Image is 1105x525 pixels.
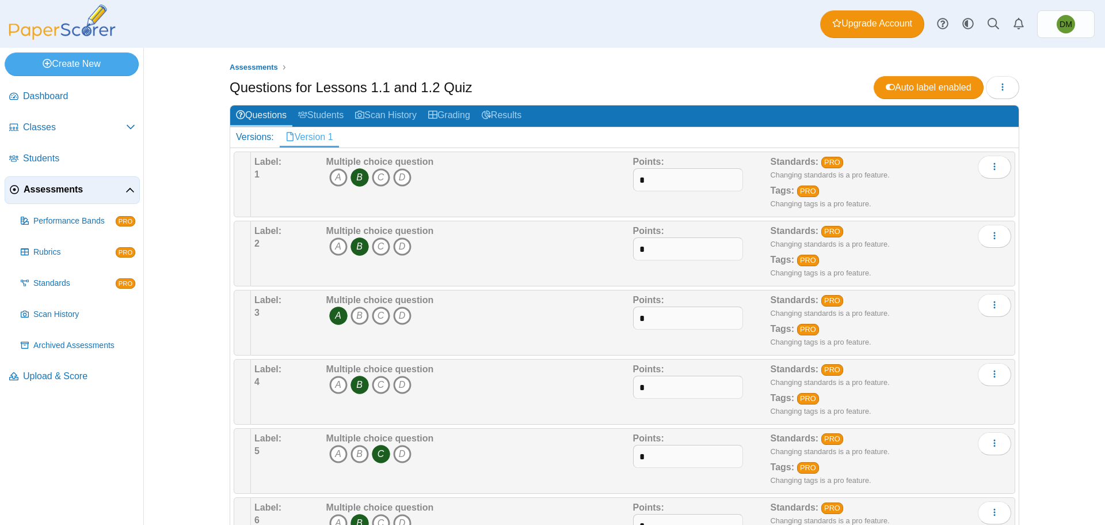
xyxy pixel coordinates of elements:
b: Points: [633,295,664,305]
span: Dashboard [23,90,135,103]
a: Upload & Score [5,363,140,391]
span: Performance Bands [33,216,116,227]
small: Changing tags is a pro feature. [771,338,871,346]
b: 1 [254,169,260,179]
b: Tags: [771,186,794,195]
i: C [372,307,390,325]
span: Domenic Mariani [1057,15,1075,33]
span: Auto label enabled [886,82,971,92]
small: Changing tags is a pro feature. [771,476,871,485]
small: Changing standards is a pro feature. [771,240,890,248]
span: Assessments [24,183,125,196]
i: B [350,376,369,394]
a: PRO [821,157,844,168]
a: PRO [821,295,844,307]
i: A [329,376,348,394]
a: Performance Bands PRO [16,207,140,235]
b: Tags: [771,255,794,265]
i: B [350,237,369,256]
b: Label: [254,364,281,374]
a: Assessments [227,61,281,75]
b: Label: [254,226,281,236]
b: Points: [633,157,664,167]
i: A [329,445,348,463]
h1: Questions for Lessons 1.1 and 1.2 Quiz [230,78,473,97]
b: Label: [254,433,281,443]
a: Archived Assessments [16,332,140,360]
i: B [350,168,369,187]
button: More options [978,501,1011,524]
a: Version 1 [280,127,339,147]
span: Scan History [33,309,135,320]
a: Rubrics PRO [16,239,140,266]
span: Rubrics [33,247,116,258]
i: C [372,445,390,463]
b: Points: [633,364,664,374]
a: PRO [797,255,820,266]
b: Tags: [771,324,794,334]
b: Standards: [771,503,819,512]
a: Scan History [16,301,140,328]
span: Assessments [230,63,278,71]
b: Multiple choice question [326,157,434,167]
a: Upgrade Account [820,10,924,38]
small: Changing tags is a pro feature. [771,407,871,416]
a: Alerts [1006,12,1031,37]
span: Upgrade Account [832,17,912,30]
i: A [329,237,348,256]
b: Multiple choice question [326,503,434,512]
b: Multiple choice question [326,226,434,236]
span: PRO [116,216,135,226]
b: Standards: [771,157,819,167]
b: 4 [254,377,260,387]
a: Students [292,105,349,127]
a: Grading [422,105,476,127]
button: More options [978,156,1011,179]
a: PRO [821,433,844,445]
a: Classes [5,114,140,142]
a: PRO [797,462,820,474]
b: Tags: [771,462,794,472]
a: PRO [821,364,844,376]
i: C [372,376,390,394]
b: 5 [254,446,260,456]
span: Students [23,152,135,165]
b: Tags: [771,393,794,403]
b: 2 [254,239,260,248]
span: Standards [33,278,116,289]
a: Questions [230,105,292,127]
a: PaperScorer [5,32,120,41]
b: 3 [254,308,260,318]
a: Dashboard [5,83,140,111]
b: Label: [254,503,281,512]
i: D [393,307,411,325]
b: Standards: [771,226,819,236]
b: Standards: [771,433,819,443]
b: Label: [254,157,281,167]
button: More options [978,225,1011,248]
b: Points: [633,433,664,443]
a: Standards PRO [16,270,140,297]
a: PRO [797,393,820,405]
i: D [393,237,411,256]
button: More options [978,363,1011,386]
a: Results [476,105,527,127]
b: Label: [254,295,281,305]
i: B [350,307,369,325]
span: Classes [23,121,126,134]
small: Changing tags is a pro feature. [771,199,871,208]
i: D [393,376,411,394]
small: Changing standards is a pro feature. [771,516,890,525]
small: Changing standards is a pro feature. [771,309,890,318]
a: Assessments [5,176,140,204]
a: Domenic Mariani [1037,10,1095,38]
b: Standards: [771,364,819,374]
div: Versions: [230,127,280,147]
a: Scan History [349,105,422,127]
i: C [372,237,390,256]
span: Archived Assessments [33,340,135,352]
a: PRO [797,186,820,197]
i: B [350,445,369,463]
b: Multiple choice question [326,295,434,305]
span: Upload & Score [23,370,135,383]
